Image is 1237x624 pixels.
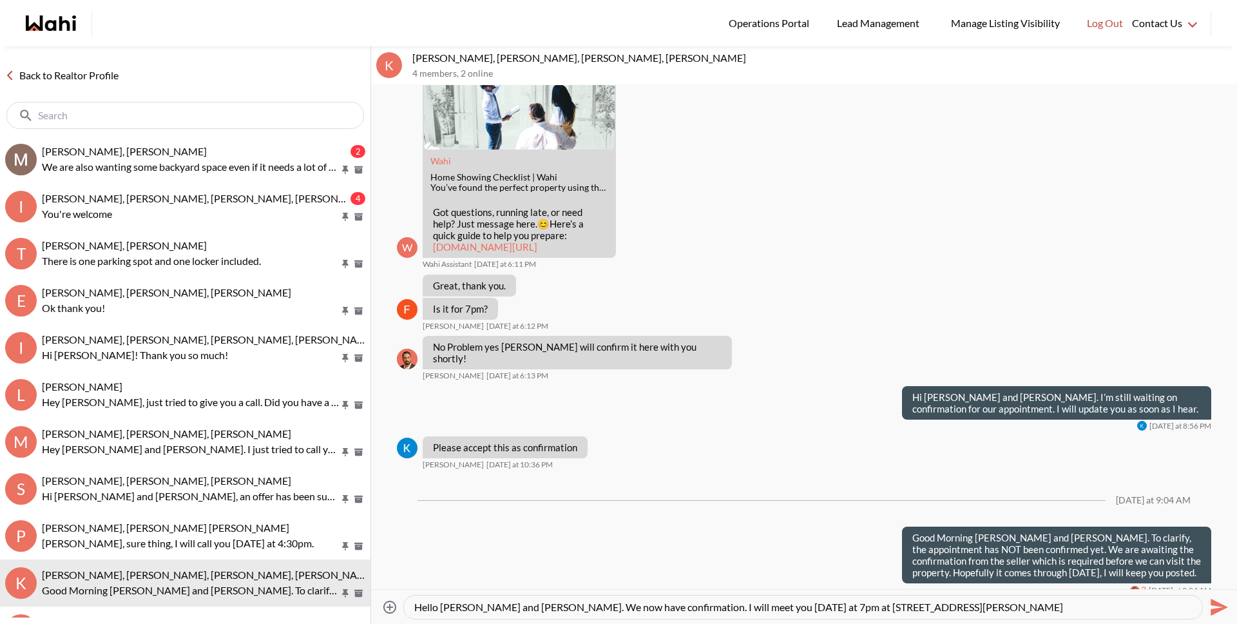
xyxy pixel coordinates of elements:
[42,286,291,298] span: [PERSON_NAME], [PERSON_NAME], [PERSON_NAME]
[42,474,291,487] span: [PERSON_NAME], [PERSON_NAME], [PERSON_NAME]
[1137,421,1147,431] img: K
[376,52,402,78] div: K
[397,237,417,258] div: W
[340,400,351,411] button: Pin
[5,285,37,317] div: E
[433,341,722,364] p: No Problem yes [PERSON_NAME] will confirm it here with you shortly!
[5,426,37,458] div: M
[42,395,340,410] p: Hey [PERSON_NAME], just tried to give you a call. Did you have a chance to make it over to the ba...
[1149,585,1211,596] time: 2025-09-23T13:04:50.864Z
[5,520,37,552] div: P
[42,145,207,157] span: [PERSON_NAME], [PERSON_NAME]
[397,349,417,369] img: B
[430,182,608,193] div: You’ve found the perfect property using the Wahi app. Now what? Book a showing instantly and foll...
[430,172,608,183] div: Home Showing Checklist | Wahi
[5,379,37,411] div: L
[352,164,365,175] button: Archive
[397,438,417,458] img: K
[352,541,365,552] button: Archive
[42,427,291,440] span: [PERSON_NAME], [PERSON_NAME], [PERSON_NAME]
[486,321,548,331] time: 2025-09-22T22:12:24.185Z
[486,460,553,470] time: 2025-09-23T02:36:13.719Z
[352,211,365,222] button: Archive
[397,438,417,458] div: Kevin McKay
[352,400,365,411] button: Archive
[340,588,351,599] button: Pin
[474,259,536,269] time: 2025-09-22T22:11:05.572Z
[340,447,351,458] button: Pin
[42,380,122,393] span: [PERSON_NAME]
[340,164,351,175] button: Pin
[340,211,351,222] button: Pin
[5,473,37,505] div: S
[5,191,37,222] div: I
[1130,586,1140,596] img: B
[5,144,37,175] img: M
[42,536,340,551] p: [PERSON_NAME], sure thing, I will call you [DATE] at 4:30pm.
[423,371,484,381] span: [PERSON_NAME]
[433,303,488,315] p: Is it for 7pm?
[423,321,484,331] span: [PERSON_NAME]
[352,353,365,364] button: Archive
[1149,421,1211,431] time: 2025-09-23T00:56:35.087Z
[1087,15,1123,32] span: Log Out
[1137,421,1147,431] div: Kevin McKay
[537,218,550,229] span: 😊
[486,371,548,381] time: 2025-09-22T22:13:22.287Z
[352,258,365,269] button: Archive
[412,68,1232,79] p: 4 members , 2 online
[42,522,289,534] span: [PERSON_NAME], [PERSON_NAME] [PERSON_NAME]
[397,299,417,320] img: F
[397,349,417,369] div: Behnam Fazili
[412,52,1232,64] p: [PERSON_NAME], [PERSON_NAME], [PERSON_NAME], [PERSON_NAME]
[340,258,351,269] button: Pin
[433,280,506,291] p: Great, thank you.
[42,253,340,269] p: There is one parking spot and one locker included.
[837,15,924,32] span: Lead Management
[340,353,351,364] button: Pin
[1116,495,1191,506] div: [DATE] at 9:04 AM
[423,460,484,470] span: [PERSON_NAME]
[433,206,606,253] p: Got questions, running late, or need help? Just message here. Here’s a quick guide to help you pr...
[350,145,365,158] div: 2
[42,583,340,598] p: Good Morning [PERSON_NAME] and [PERSON_NAME]. To clarify, the appointment has NOT been confirmed ...
[424,50,615,150] img: Home Showing Checklist | Wahi
[42,239,207,251] span: [PERSON_NAME], [PERSON_NAME]
[340,306,351,317] button: Pin
[5,332,37,364] div: I
[42,333,376,346] span: [PERSON_NAME], [PERSON_NAME], [PERSON_NAME], [PERSON_NAME]
[5,567,37,599] div: K
[912,532,1201,578] p: Good Morning [PERSON_NAME] and [PERSON_NAME]. To clarify, the appointment has NOT been confirmed ...
[5,238,37,269] div: T
[42,206,340,222] p: You're welcome
[42,347,340,363] p: Hi [PERSON_NAME]! Thank you so much!
[340,541,351,552] button: Pin
[5,144,37,175] div: Michael Jezioranski, Michelle
[340,494,351,505] button: Pin
[947,15,1064,32] span: Manage Listing Visibility
[350,192,365,205] div: 4
[352,588,365,599] button: Archive
[729,15,814,32] span: Operations Portal
[42,489,340,504] p: Hi [PERSON_NAME] and [PERSON_NAME], an offer has been submitted for [STREET_ADDRESS]. If you’re s...
[26,15,76,31] a: Wahi homepage
[433,241,537,253] a: [DOMAIN_NAME][URL]
[42,569,376,581] span: [PERSON_NAME], [PERSON_NAME], [PERSON_NAME], [PERSON_NAME]
[1130,586,1140,596] div: Behnam Fazili
[352,494,365,505] button: Archive
[430,155,451,166] a: Attachment
[352,306,365,317] button: Archive
[352,447,365,458] button: Archive
[912,391,1201,414] p: Hi [PERSON_NAME] and [PERSON_NAME]. I’m still waiting on confirmation for our appointment. I will...
[423,259,472,269] span: Wahi Assistant
[42,159,340,175] p: We are also wanting some backyard space even if it needs a lot of work, that doesnt matter, but w...
[42,192,460,204] span: [PERSON_NAME], [PERSON_NAME], [PERSON_NAME], [PERSON_NAME], [PERSON_NAME]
